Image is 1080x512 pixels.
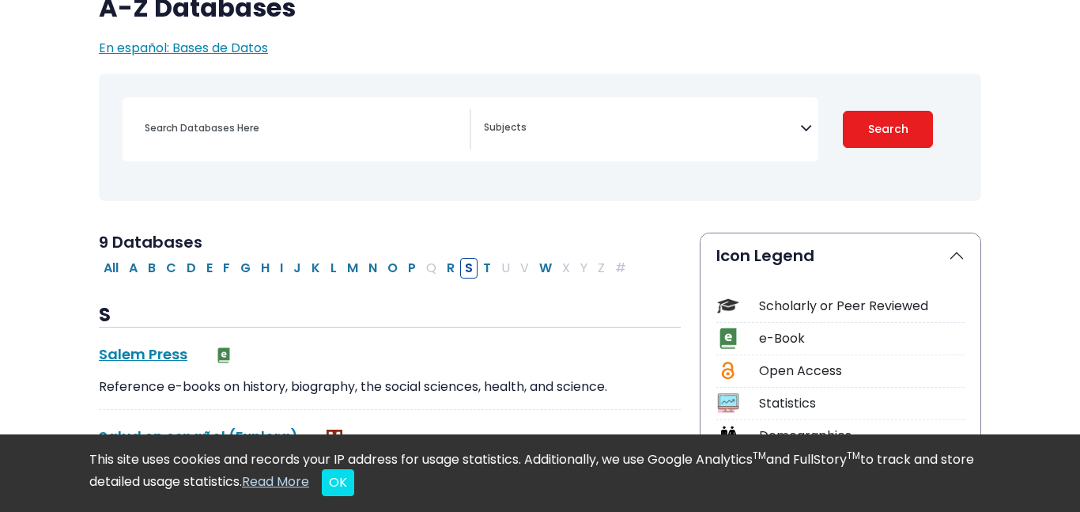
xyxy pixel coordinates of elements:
h3: S [99,304,681,328]
nav: Search filters [99,74,981,201]
a: Salud en español (Explora) [99,427,298,446]
button: Icon Legend [700,233,980,278]
button: Filter Results C [161,258,181,279]
div: e-Book [759,329,965,348]
button: Filter Results J [289,258,306,279]
button: Filter Results K [307,258,325,279]
img: Icon e-Book [717,328,738,349]
sup: TM [847,449,860,462]
a: En español: Bases de Datos [99,39,268,57]
img: Icon Scholarly or Peer Reviewed [717,295,738,317]
button: Filter Results G [236,258,255,279]
button: Submit for Search Results [843,111,933,148]
button: Filter Results I [275,258,288,279]
button: Filter Results H [256,258,274,279]
img: Icon Statistics [717,393,738,414]
button: Filter Results S [460,258,478,279]
button: Filter Results B [143,258,160,279]
div: Open Access [759,362,965,381]
img: MeL (Michigan electronic Library) [327,430,342,446]
button: Filter Results O [383,258,402,279]
div: This site uses cookies and records your IP address for usage statistics. Additionally, we use Goo... [89,450,991,496]
button: Filter Results D [182,258,201,279]
button: All [99,258,123,279]
span: 9 Databases [99,231,202,253]
img: e-Book [216,347,232,363]
button: Close [322,469,354,496]
sup: TM [753,449,766,462]
div: Statistics [759,394,965,413]
button: Filter Results N [364,258,382,279]
img: Icon Open Access [718,360,738,381]
p: Reference e-books on history, biography, the social sciences, health, and science. [99,377,681,396]
div: Alpha-list to filter by first letter of database name [99,258,633,276]
button: Filter Results M [342,258,363,279]
div: Scholarly or Peer Reviewed [759,297,965,316]
button: Filter Results W [534,258,557,279]
a: Salem Press [99,344,187,364]
button: Filter Results R [442,258,459,279]
button: Filter Results L [326,258,342,279]
textarea: Search [484,123,800,135]
img: Icon Demographics [717,425,738,446]
div: Demographics [759,427,965,446]
button: Filter Results P [403,258,421,279]
input: Search database by title or keyword [135,116,470,139]
button: Filter Results A [124,258,142,279]
a: Read More [242,472,309,491]
button: Filter Results T [478,258,496,279]
button: Filter Results E [202,258,217,279]
button: Filter Results F [218,258,235,279]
